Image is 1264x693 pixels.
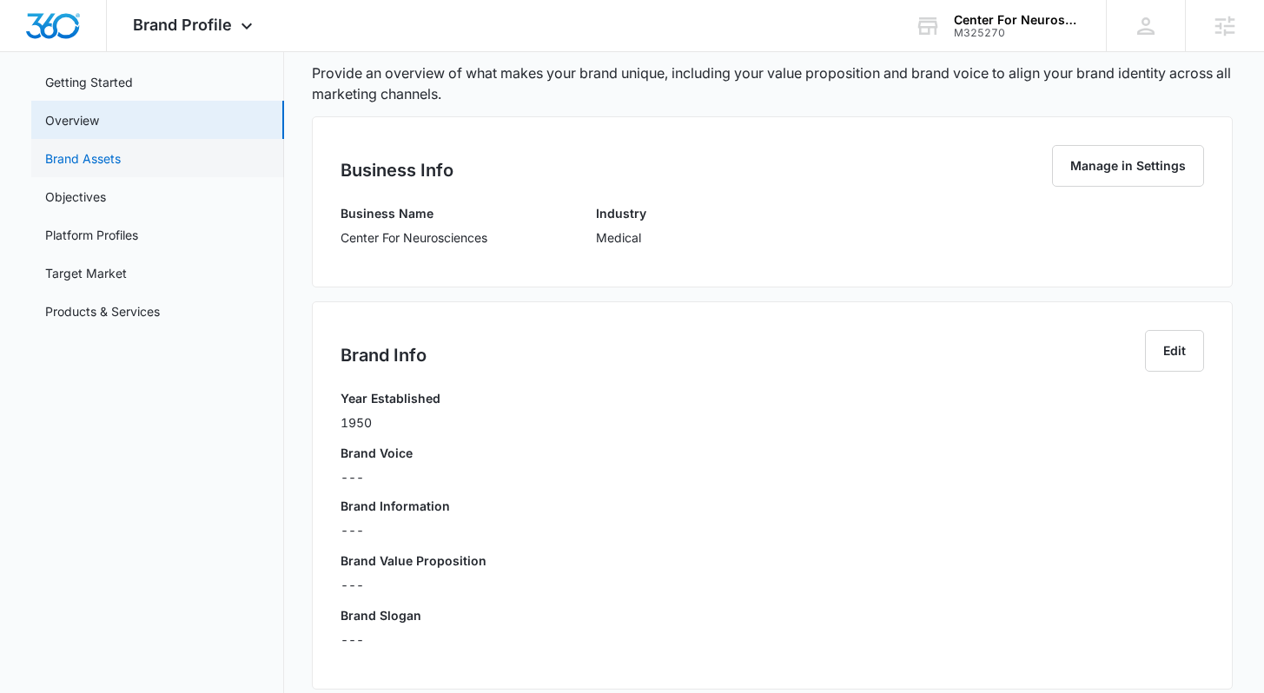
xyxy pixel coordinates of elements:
[341,576,1203,594] p: ---
[341,228,487,247] p: Center For Neurosciences
[596,204,646,222] h3: Industry
[45,226,138,244] a: Platform Profiles
[341,413,440,432] p: 1950
[341,444,1203,462] h3: Brand Voice
[341,204,487,222] h3: Business Name
[1145,330,1204,372] button: Edit
[954,13,1081,27] div: account name
[954,27,1081,39] div: account id
[45,73,133,91] a: Getting Started
[1052,145,1204,187] button: Manage in Settings
[45,149,121,168] a: Brand Assets
[341,630,1203,649] p: ---
[341,521,1203,539] p: ---
[341,606,1203,624] h3: Brand Slogan
[45,188,106,206] a: Objectives
[341,551,1203,570] h3: Brand Value Proposition
[341,389,440,407] h3: Year Established
[45,264,127,282] a: Target Market
[45,302,160,320] a: Products & Services
[341,342,427,368] h2: Brand Info
[596,228,646,247] p: Medical
[133,16,232,34] span: Brand Profile
[341,497,1203,515] h3: Brand Information
[341,468,1203,486] div: ---
[45,111,99,129] a: Overview
[341,157,453,183] h2: Business Info
[312,63,1232,104] p: Provide an overview of what makes your brand unique, including your value proposition and brand v...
